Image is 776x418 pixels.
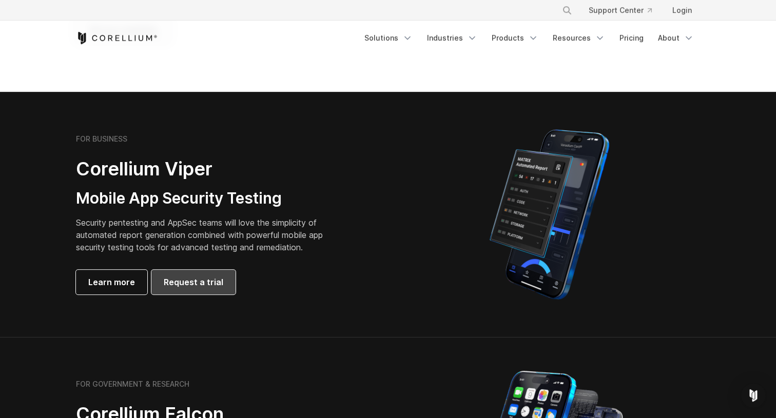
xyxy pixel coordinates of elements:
[76,216,339,253] p: Security pentesting and AppSec teams will love the simplicity of automated report generation comb...
[613,29,650,47] a: Pricing
[76,189,339,208] h3: Mobile App Security Testing
[664,1,700,19] a: Login
[151,270,236,294] a: Request a trial
[76,134,127,144] h6: FOR BUSINESS
[580,1,660,19] a: Support Center
[421,29,483,47] a: Industries
[472,125,627,304] img: Corellium MATRIX automated report on iPhone showing app vulnerability test results across securit...
[76,270,147,294] a: Learn more
[76,380,189,389] h6: FOR GOVERNMENT & RESEARCH
[164,276,223,288] span: Request a trial
[76,157,339,181] h2: Corellium Viper
[76,32,158,44] a: Corellium Home
[652,29,700,47] a: About
[486,29,545,47] a: Products
[358,29,700,47] div: Navigation Menu
[358,29,419,47] a: Solutions
[558,1,576,19] button: Search
[88,276,135,288] span: Learn more
[741,383,766,408] div: Open Intercom Messenger
[550,1,700,19] div: Navigation Menu
[547,29,611,47] a: Resources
